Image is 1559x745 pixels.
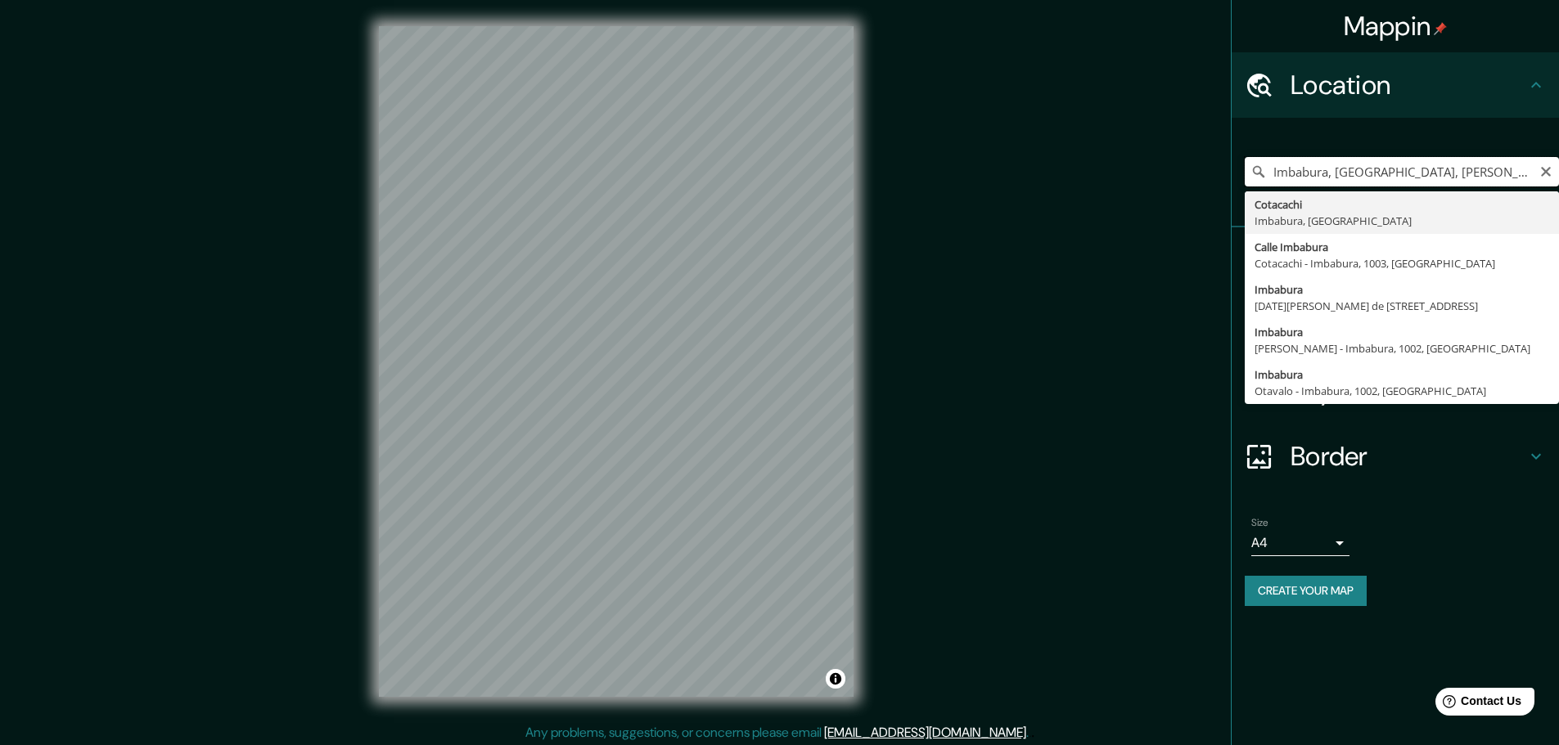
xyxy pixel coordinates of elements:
div: Cotacachi - Imbabura, 1003, [GEOGRAPHIC_DATA] [1255,255,1549,272]
div: Imbabura [1255,366,1549,383]
div: Cotacachi [1255,196,1549,213]
button: Create your map [1245,576,1367,606]
canvas: Map [379,26,854,697]
button: Clear [1539,163,1552,178]
div: [PERSON_NAME] - Imbabura, 1002, [GEOGRAPHIC_DATA] [1255,340,1549,357]
div: Imbabura [1255,281,1549,298]
button: Toggle attribution [826,669,845,689]
iframe: Help widget launcher [1413,681,1541,727]
div: Imbabura, [GEOGRAPHIC_DATA] [1255,213,1549,229]
div: Border [1232,424,1559,489]
div: Style [1232,293,1559,358]
div: Calle Imbabura [1255,239,1549,255]
img: pin-icon.png [1434,22,1447,35]
div: Layout [1232,358,1559,424]
h4: Location [1291,69,1526,101]
div: Imbabura [1255,324,1549,340]
label: Size [1251,516,1268,530]
div: [DATE][PERSON_NAME] de [STREET_ADDRESS] [1255,298,1549,314]
h4: Border [1291,440,1526,473]
div: Otavalo - Imbabura, 1002, [GEOGRAPHIC_DATA] [1255,383,1549,399]
p: Any problems, suggestions, or concerns please email . [525,723,1029,743]
div: A4 [1251,530,1349,556]
h4: Layout [1291,375,1526,407]
div: . [1031,723,1034,743]
input: Pick your city or area [1245,157,1559,186]
div: . [1029,723,1031,743]
a: [EMAIL_ADDRESS][DOMAIN_NAME] [824,724,1026,741]
div: Pins [1232,227,1559,293]
h4: Mappin [1344,10,1448,43]
div: Location [1232,52,1559,118]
